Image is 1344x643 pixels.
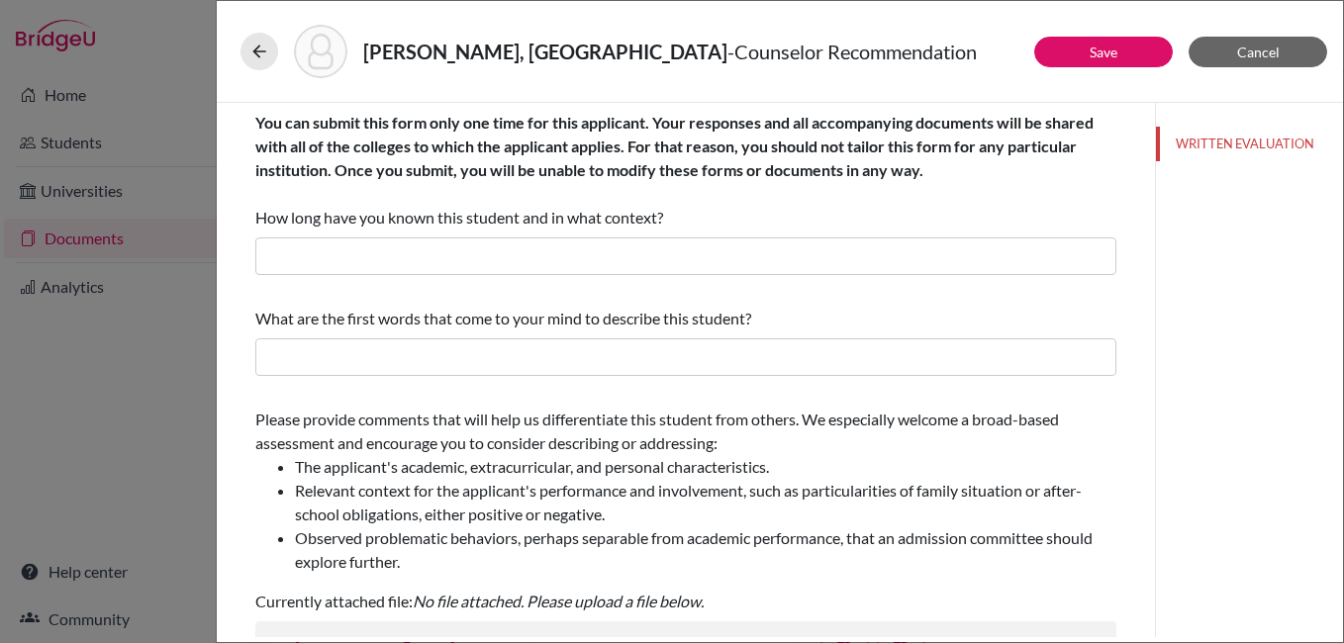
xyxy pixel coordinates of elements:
button: WRITTEN EVALUATION [1156,127,1343,161]
li: Relevant context for the applicant's performance and involvement, such as particularities of fami... [295,479,1116,526]
b: You can submit this form only one time for this applicant. Your responses and all accompanying do... [255,113,1094,179]
i: No file attached. Please upload a file below. [413,592,704,610]
li: The applicant's academic, extracurricular, and personal characteristics. [295,455,1116,479]
span: How long have you known this student and in what context? [255,113,1094,227]
span: - Counselor Recommendation [727,40,977,63]
strong: [PERSON_NAME], [GEOGRAPHIC_DATA] [363,40,727,63]
li: Observed problematic behaviors, perhaps separable from academic performance, that an admission co... [295,526,1116,574]
div: Currently attached file: [255,400,1116,621]
span: What are the first words that come to your mind to describe this student? [255,309,751,327]
span: Please provide comments that will help us differentiate this student from others. We especially w... [255,410,1116,574]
